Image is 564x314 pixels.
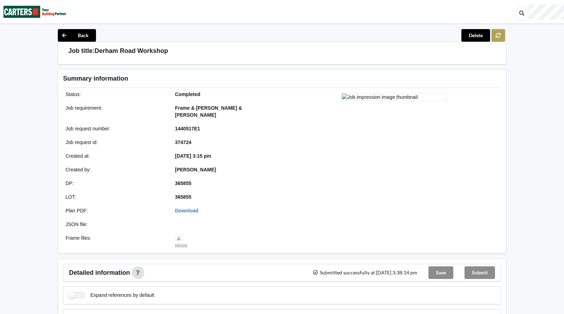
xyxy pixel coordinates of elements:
[175,105,242,118] b: Frame & [PERSON_NAME] & [PERSON_NAME]
[61,139,170,146] div: Job request id :
[61,125,170,132] div: Job request number :
[61,166,170,173] div: Created by :
[313,270,417,275] span: Submitted successfully at [DATE] 3:38:14 pm
[175,126,200,131] b: 1440517E1
[461,29,490,42] button: Delete
[61,152,170,159] div: Created at :
[61,207,170,214] div: Plan PDF :
[61,221,170,228] div: JSON file :
[95,47,168,55] h3: Derham Road Workshop
[61,193,170,200] div: LOT :
[68,292,154,299] label: Expand references by default
[175,208,199,213] a: Download
[175,194,192,200] b: 365855
[61,91,170,98] div: Status :
[61,234,170,249] div: Frame files :
[61,104,170,118] div: Job requirement :
[175,91,200,97] b: Completed
[68,47,95,55] h3: Job title:
[63,75,389,83] h3: Summary information
[342,93,447,101] img: Job impression image thumbnail
[61,180,170,187] div: DP :
[175,235,188,248] a: Mitek
[58,29,96,42] button: Back
[4,0,67,23] img: Carters
[529,5,564,20] div: User Profile
[175,153,211,159] b: [DATE] 3:15 pm
[69,269,130,276] span: Detailed information
[175,180,192,186] b: 365855
[175,167,216,172] b: [PERSON_NAME]
[175,139,192,145] b: 374724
